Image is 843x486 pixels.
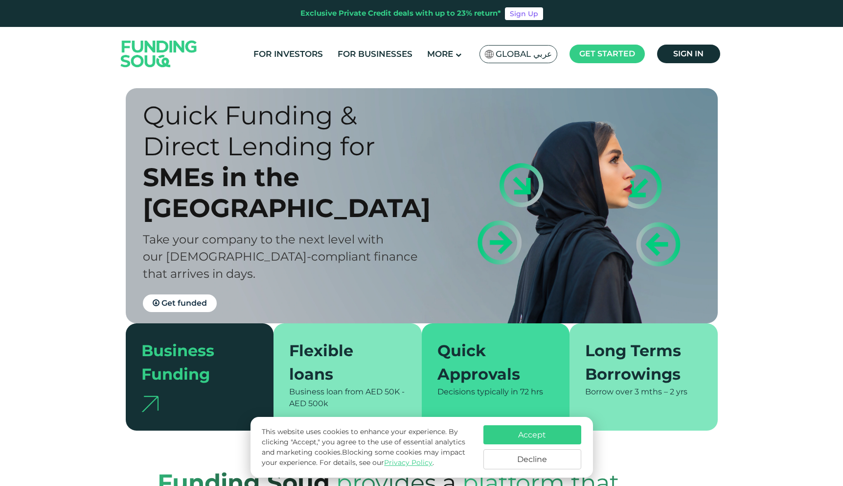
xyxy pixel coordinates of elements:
[496,49,552,60] span: Global عربي
[657,45,720,63] a: Sign in
[251,46,325,62] a: For Investors
[579,49,635,58] span: Get started
[143,294,217,312] a: Get funded
[141,396,159,412] img: arrow
[335,46,415,62] a: For Businesses
[289,339,394,386] div: Flexible loans
[161,298,207,308] span: Get funded
[143,162,439,223] div: SMEs in the [GEOGRAPHIC_DATA]
[520,387,543,396] span: 72 hrs
[384,458,433,467] a: Privacy Policy
[300,8,501,19] div: Exclusive Private Credit deals with up to 23% return*
[437,387,518,396] span: Decisions typically in
[141,339,247,386] div: Business Funding
[505,7,543,20] a: Sign Up
[585,387,633,396] span: Borrow over
[673,49,704,58] span: Sign in
[143,100,439,162] div: Quick Funding & Direct Lending for
[289,387,364,396] span: Business loan from
[319,458,434,467] span: For details, see our .
[437,339,543,386] div: Quick Approvals
[635,387,687,396] span: 3 mths – 2 yrs
[262,448,465,467] span: Blocking some cookies may impact your experience.
[143,232,418,281] span: Take your company to the next level with our [DEMOGRAPHIC_DATA]-compliant finance that arrives in...
[427,49,453,59] span: More
[483,449,581,469] button: Decline
[585,339,690,386] div: Long Terms Borrowings
[111,29,207,78] img: Logo
[262,427,473,468] p: This website uses cookies to enhance your experience. By clicking "Accept," you agree to the use ...
[485,50,494,58] img: SA Flag
[483,425,581,444] button: Accept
